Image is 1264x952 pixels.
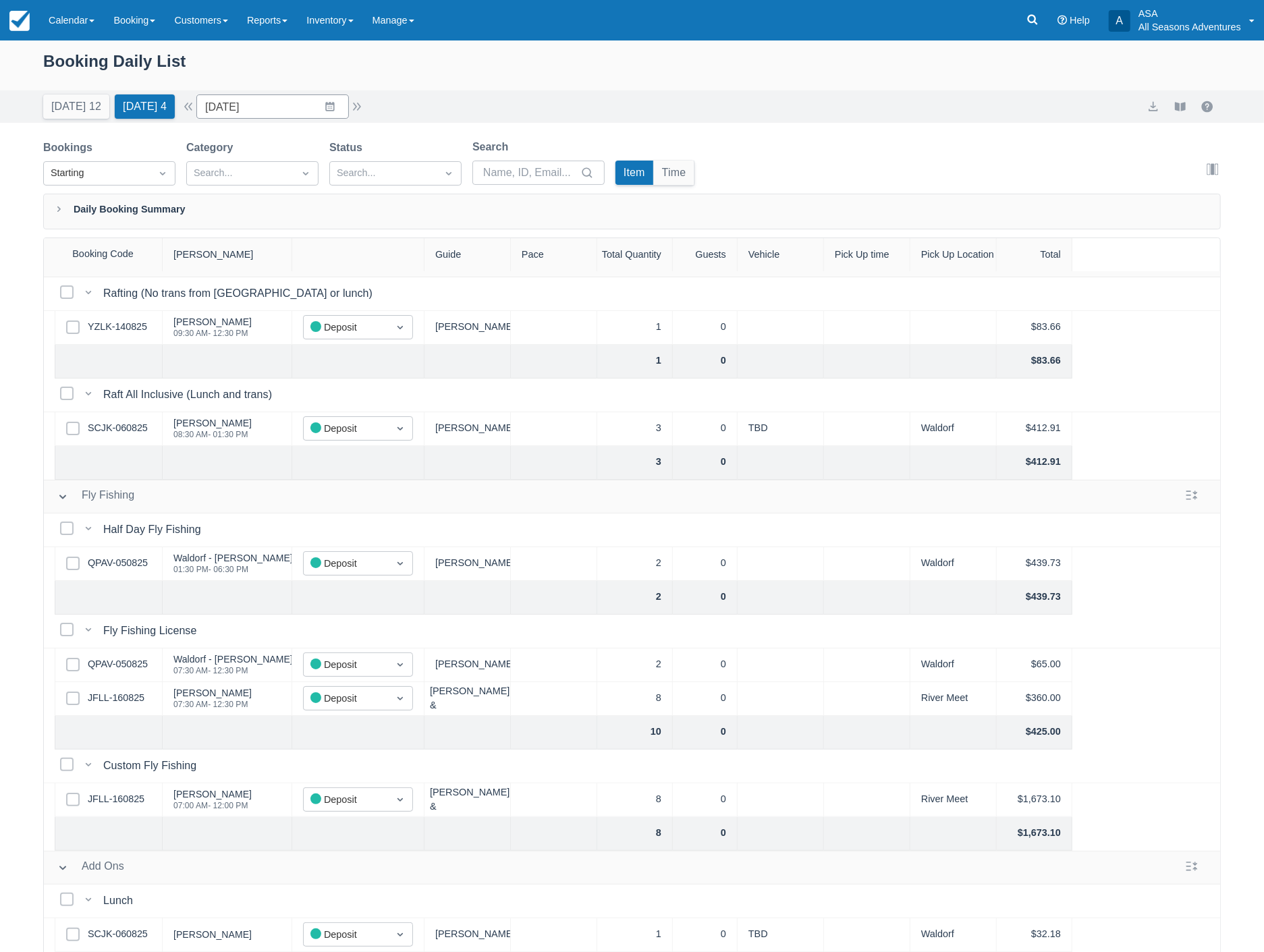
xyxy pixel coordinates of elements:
[738,412,824,446] div: TBD
[824,238,910,272] div: Pick Up time
[44,238,163,271] div: Booking Code
[310,691,381,706] div: Deposit
[673,412,738,446] div: 0
[103,758,202,774] div: Custom Fly Fishing
[310,657,381,673] div: Deposit
[597,547,673,581] div: 2
[997,682,1072,716] div: $360.00
[393,658,407,671] span: Dropdown icon
[43,94,109,119] button: [DATE] 12
[393,928,407,941] span: Dropdown icon
[115,94,175,119] button: [DATE] 4
[997,817,1072,851] div: $1,673.10
[173,802,252,810] div: 07:00 AM - 12:00 PM
[173,418,252,428] div: [PERSON_NAME]
[910,547,997,581] div: Waldorf
[299,167,312,180] span: Dropdown icon
[393,692,407,705] span: Dropdown icon
[393,320,407,334] span: Dropdown icon
[43,140,98,156] label: Bookings
[173,565,293,573] div: 01:30 PM - 06:30 PM
[511,238,597,272] div: Pace
[310,421,381,437] div: Deposit
[163,238,292,272] div: [PERSON_NAME]
[424,412,511,446] div: [PERSON_NAME]
[442,167,456,180] span: Dropdown icon
[173,317,252,327] div: [PERSON_NAME]
[673,817,738,851] div: 0
[424,311,511,345] div: [PERSON_NAME]
[393,557,407,570] span: Dropdown icon
[88,556,148,571] a: QPAV-050825
[52,484,140,509] button: Fly Fishing
[88,792,144,807] a: JFLL-160825
[424,648,511,682] div: [PERSON_NAME]
[393,793,407,806] span: Dropdown icon
[424,547,511,581] div: [PERSON_NAME]
[673,648,738,682] div: 0
[472,139,514,155] label: Search
[173,430,252,439] div: 08:30 AM - 01:30 PM
[103,522,207,538] div: Half Day Fly Fishing
[673,581,738,615] div: 0
[597,817,673,851] div: 8
[910,783,997,817] div: River Meet
[673,547,738,581] div: 0
[43,194,1221,229] div: Daily Booking Summary
[329,140,368,156] label: Status
[597,311,673,345] div: 1
[1138,20,1241,34] p: All Seasons Adventures
[196,94,349,119] input: Date
[910,238,997,272] div: Pick Up Location
[310,556,381,571] div: Deposit
[186,140,238,156] label: Category
[88,657,148,672] a: QPAV-050825
[173,700,252,708] div: 07:30 AM - 12:30 PM
[597,682,673,716] div: 8
[173,789,252,799] div: [PERSON_NAME]
[88,320,147,335] a: YZLK-140825
[1070,15,1090,26] span: Help
[910,682,997,716] div: River Meet
[997,238,1072,272] div: Total
[103,623,202,639] div: Fly Fishing License
[156,167,169,180] span: Dropdown icon
[173,688,252,698] div: [PERSON_NAME]
[393,422,407,435] span: Dropdown icon
[597,446,673,480] div: 3
[424,918,511,952] div: [PERSON_NAME]
[997,345,1072,379] div: $83.66
[738,918,824,952] div: TBD
[483,161,578,185] input: Name, ID, Email...
[88,421,148,436] a: SCJK-060825
[997,716,1072,750] div: $425.00
[673,446,738,480] div: 0
[597,716,673,750] div: 10
[654,161,694,185] button: Time
[173,654,293,664] div: Waldorf - [PERSON_NAME]
[673,716,738,750] div: 0
[310,320,381,335] div: Deposit
[52,856,130,880] button: Add Ons
[424,783,511,817] div: [PERSON_NAME], [PERSON_NAME], & [PERSON_NAME]
[738,238,824,272] div: Vehicle
[597,581,673,615] div: 2
[597,648,673,682] div: 2
[1109,10,1130,32] div: A
[910,412,997,446] div: Waldorf
[997,547,1072,581] div: $439.73
[103,387,277,403] div: Raft All Inclusive (Lunch and trans)
[910,648,997,682] div: Waldorf
[673,918,738,952] div: 0
[997,446,1072,480] div: $412.91
[43,49,1221,88] div: Booking Daily List
[597,412,673,446] div: 3
[597,345,673,379] div: 1
[997,412,1072,446] div: $412.91
[51,166,144,181] div: Starting
[173,553,293,563] div: Waldorf - [PERSON_NAME]
[615,161,653,185] button: Item
[597,238,673,272] div: Total Quantity
[997,581,1072,615] div: $439.73
[997,918,1072,952] div: $32.18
